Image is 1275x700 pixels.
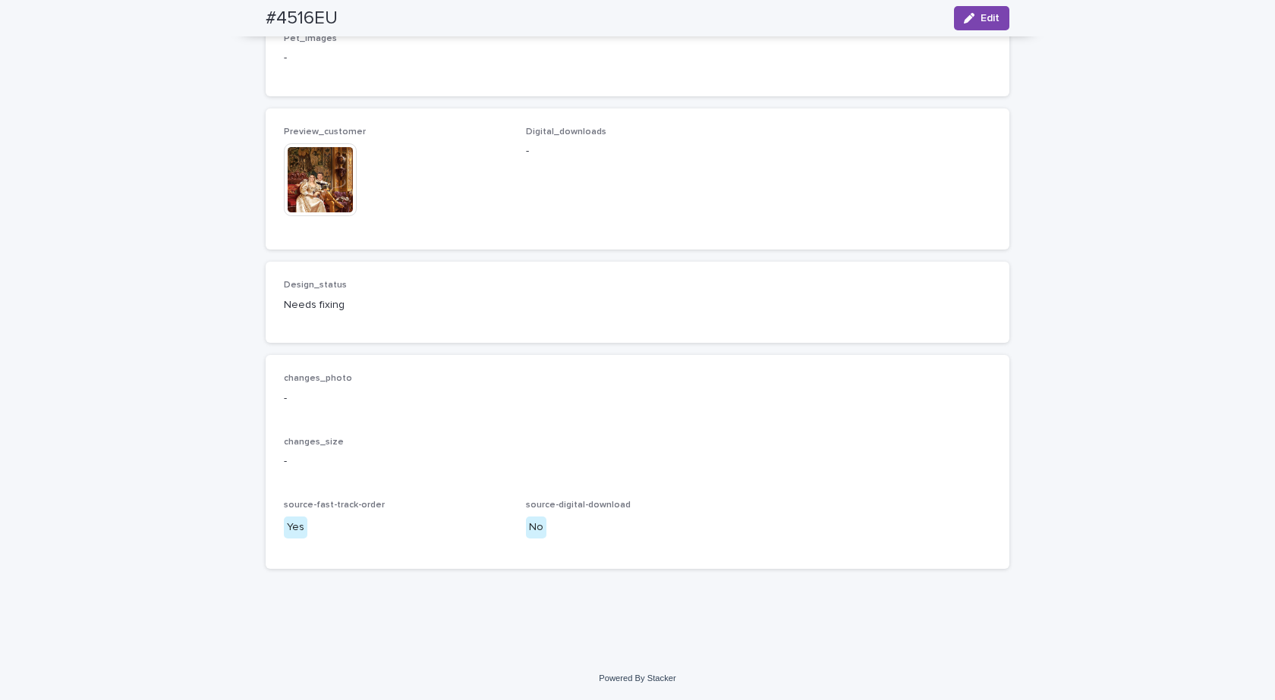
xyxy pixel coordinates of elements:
span: Design_status [284,281,347,290]
p: - [284,391,991,407]
span: changes_photo [284,374,352,383]
p: Needs fixing [284,297,508,313]
div: No [526,516,546,538]
div: Yes [284,516,307,538]
button: Edit [954,6,1009,30]
span: Digital_downloads [526,127,606,137]
p: - [526,143,750,159]
span: source-fast-track-order [284,501,385,510]
p: - [284,454,991,469]
span: Edit [981,13,1000,24]
span: Pet_Images [284,34,337,43]
span: Preview_customer [284,127,366,137]
span: source-digital-download [526,501,631,510]
p: - [284,50,991,66]
h2: #4516EU [266,8,338,30]
span: changes_size [284,438,344,447]
a: Powered By Stacker [599,673,675,683]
